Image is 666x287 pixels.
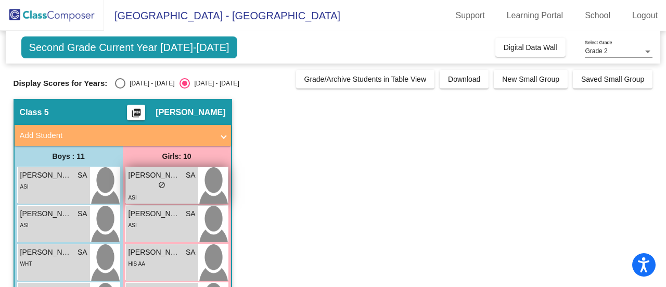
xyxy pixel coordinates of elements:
[296,70,435,89] button: Grade/Archive Students in Table View
[15,146,123,167] div: Boys : 11
[20,247,72,258] span: [PERSON_NAME]
[129,170,181,181] span: [PERSON_NAME]
[78,247,87,258] span: SA
[129,222,137,228] span: ASI
[125,79,174,88] div: [DATE] - [DATE]
[573,70,652,89] button: Saved Small Group
[186,208,196,219] span: SA
[78,170,87,181] span: SA
[494,70,568,89] button: New Small Group
[577,7,619,24] a: School
[20,208,72,219] span: [PERSON_NAME]
[129,261,145,267] span: HIS AA
[186,247,196,258] span: SA
[20,222,29,228] span: ASI
[115,78,239,89] mat-radio-group: Select an option
[156,107,225,118] span: [PERSON_NAME]
[78,208,87,219] span: SA
[14,79,108,88] span: Display Scores for Years:
[585,47,607,55] span: Grade 2
[448,75,480,83] span: Download
[130,108,143,122] mat-icon: picture_as_pdf
[581,75,644,83] span: Saved Small Group
[190,79,239,88] div: [DATE] - [DATE]
[20,107,49,118] span: Class 5
[129,195,137,201] span: ASI
[502,75,559,83] span: New Small Group
[129,247,181,258] span: [PERSON_NAME]
[495,38,566,57] button: Digital Data Wall
[20,130,213,142] mat-panel-title: Add Student
[20,184,29,190] span: ASI
[498,7,572,24] a: Learning Portal
[447,7,493,24] a: Support
[127,105,145,120] button: Print Students Details
[186,170,196,181] span: SA
[15,125,231,146] mat-expansion-panel-header: Add Student
[123,146,231,167] div: Girls: 10
[104,7,340,24] span: [GEOGRAPHIC_DATA] - [GEOGRAPHIC_DATA]
[20,261,32,267] span: WHT
[158,181,165,189] span: do_not_disturb_alt
[624,7,666,24] a: Logout
[504,43,557,52] span: Digital Data Wall
[21,36,237,58] span: Second Grade Current Year [DATE]-[DATE]
[20,170,72,181] span: [PERSON_NAME]
[304,75,427,83] span: Grade/Archive Students in Table View
[129,208,181,219] span: [PERSON_NAME]
[440,70,489,89] button: Download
